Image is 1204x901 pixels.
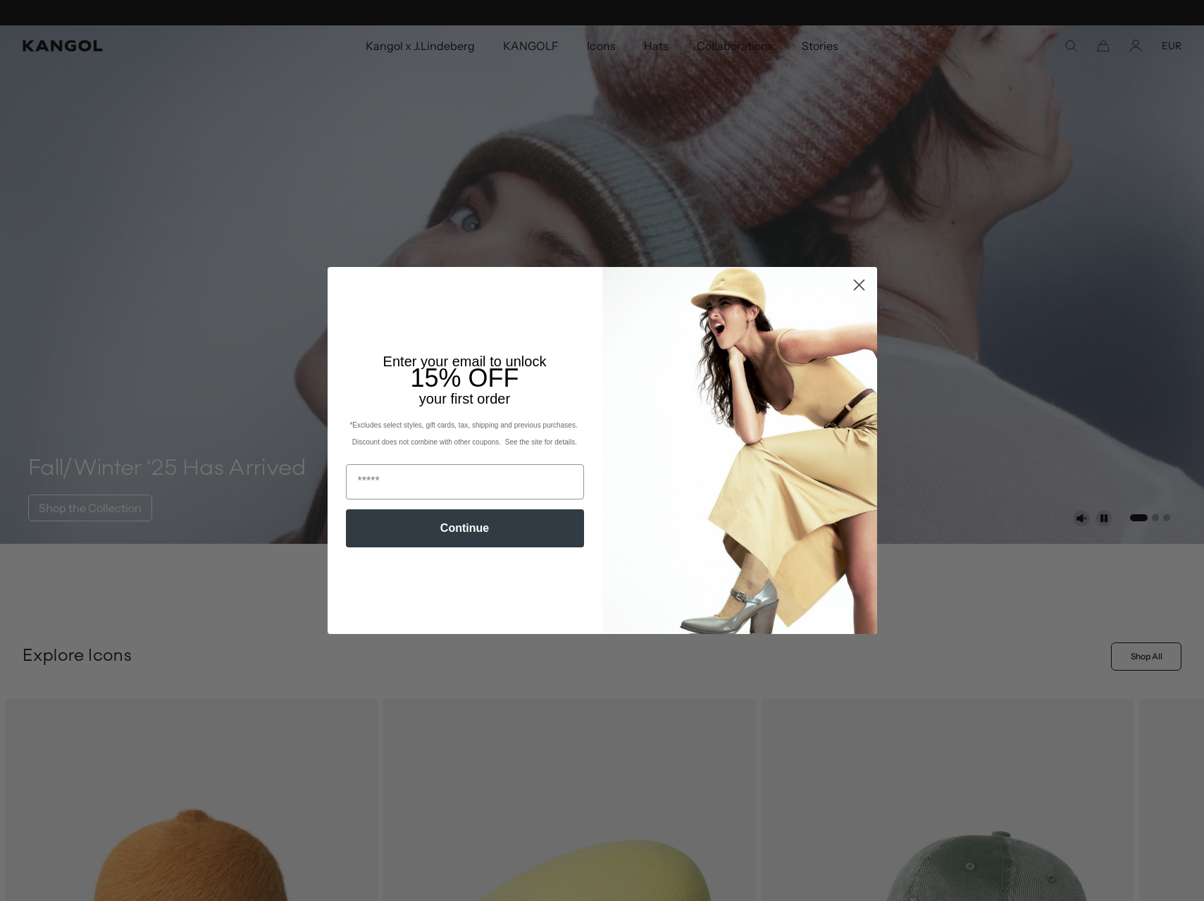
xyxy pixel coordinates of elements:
span: 15% OFF [410,363,519,392]
input: Email [346,464,584,499]
img: 93be19ad-e773-4382-80b9-c9d740c9197f.jpeg [602,267,877,633]
button: Continue [346,509,584,547]
span: *Excludes select styles, gift cards, tax, shipping and previous purchases. Discount does not comb... [349,421,579,446]
button: Close dialog [847,273,871,297]
span: your first order [419,391,510,406]
span: Enter your email to unlock [383,354,547,369]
